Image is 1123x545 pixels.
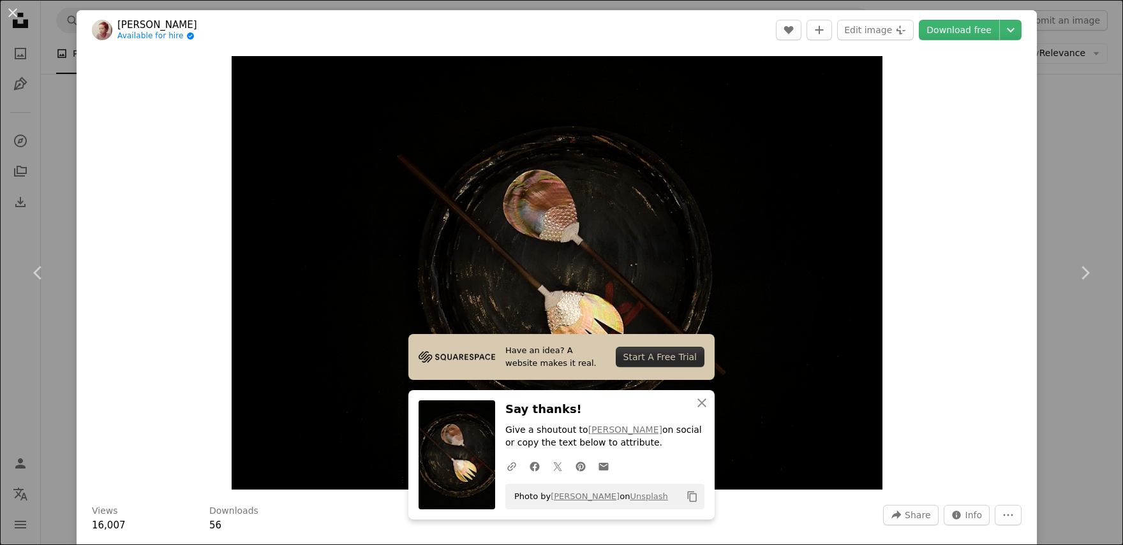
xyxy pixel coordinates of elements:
button: More Actions [995,505,1022,525]
h3: Views [92,505,118,518]
button: Zoom in on this image [232,56,882,490]
a: [PERSON_NAME] [117,18,197,31]
h3: Say thanks! [505,400,704,419]
a: [PERSON_NAME] [588,425,662,435]
span: Photo by on [508,486,668,507]
span: Share [905,505,930,525]
h3: Downloads [209,505,258,518]
span: Info [965,505,983,525]
button: Choose download size [1000,20,1022,40]
button: Edit image [837,20,914,40]
span: 56 [209,520,221,531]
a: [PERSON_NAME] [551,491,620,501]
a: Share on Twitter [546,453,569,479]
p: Give a shoutout to on social or copy the text below to attribute. [505,424,704,449]
a: Share on Pinterest [569,453,592,479]
div: Start A Free Trial [616,347,704,367]
a: Available for hire [117,31,197,41]
button: Add to Collection [807,20,832,40]
img: Go to Didi Paul's profile [92,20,112,40]
img: A pair of gloves sitting on top of a table [232,56,882,490]
a: Have an idea? A website makes it real.Start A Free Trial [408,334,715,380]
a: Share on Facebook [523,453,546,479]
span: Have an idea? A website makes it real. [505,344,606,370]
button: Like [776,20,801,40]
a: Share over email [592,453,615,479]
a: Next [1046,212,1123,334]
button: Stats about this image [944,505,990,525]
button: Share this image [883,505,938,525]
img: file-1705255347840-230a6ab5bca9image [419,347,495,367]
a: Unsplash [630,491,667,501]
button: Copy to clipboard [681,486,703,507]
span: 16,007 [92,520,126,531]
a: Download free [919,20,999,40]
